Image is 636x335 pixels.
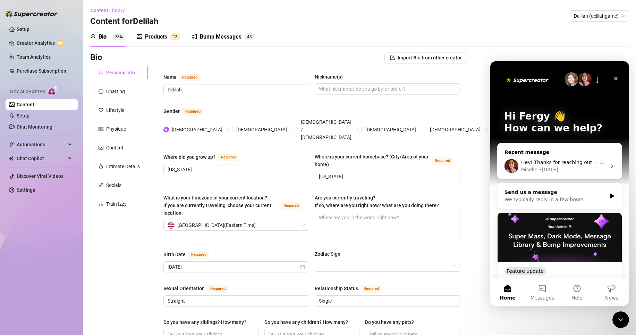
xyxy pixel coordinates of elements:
label: Where did you grow up? [163,153,247,161]
div: Gender [163,107,180,115]
img: Chat Copilot [9,156,14,161]
div: Do you have any siblings? How many? [163,318,246,326]
label: Birth Date [163,250,217,259]
button: Help [69,217,104,245]
span: Content Library [91,8,125,13]
span: picture [137,34,142,39]
span: Messages [40,234,64,239]
span: Required [361,285,382,293]
span: Izzy AI Chatter [10,89,45,95]
sup: 43 [244,33,255,40]
a: Chat Monitoring [17,124,52,130]
div: Where is your current homebase? (City/Area of your home) [315,153,429,168]
span: experiment [99,202,103,206]
sup: 78% [112,33,126,40]
span: Required [281,202,302,210]
div: Chatting [106,88,125,95]
span: 1 [173,34,175,39]
label: Relationship Status [315,284,389,293]
span: user [90,34,96,39]
span: Required [179,74,200,81]
div: Personal Info [106,69,135,76]
span: [DEMOGRAPHIC_DATA] [234,126,290,133]
div: Bio [99,33,107,41]
label: Zodiac Sign [315,250,345,258]
span: team [621,14,625,18]
button: Content Library [90,5,130,16]
div: Physique [106,125,126,133]
a: Purchase Subscription [17,68,66,74]
input: Sexual Orientation [168,297,304,305]
span: Chat Copilot [17,153,66,164]
div: Name [163,73,177,81]
label: Where is your current homebase? (City/Area of your home) [315,153,460,168]
span: Required [188,251,209,259]
div: Intimate Details [106,163,140,170]
div: Socials [106,181,121,189]
input: Where is your current homebase? (City/Area of your home) [319,173,455,180]
div: Birth Date [163,251,186,258]
span: Import Bio from other creator [398,55,462,60]
iframe: Intercom live chat [490,61,629,306]
span: picture [99,145,103,150]
span: Required [207,285,228,293]
label: Do you have any siblings? How many? [163,318,251,326]
button: News [104,217,139,245]
sup: 13 [170,33,180,40]
iframe: Intercom live chat [612,311,629,328]
img: us [168,222,175,229]
span: fire [99,164,103,169]
a: Team Analytics [17,54,51,60]
a: Creator Analytics exclamation-circle [17,38,72,49]
span: link [99,183,103,188]
div: Sexual Orientation [163,285,205,292]
span: Are you currently traveling? If so, where are you right now? what are you doing there? [315,195,439,208]
a: Discover Viral Videos [17,173,63,179]
div: Products [145,33,167,41]
input: Relationship Status [319,297,455,305]
span: idcard [99,126,103,131]
label: Do you have any pets? [365,318,419,326]
label: Do you have any children? How many? [264,318,353,326]
div: Relationship Status [315,285,358,292]
span: [DEMOGRAPHIC_DATA] [169,126,225,133]
span: notification [192,34,197,39]
span: import [390,55,395,60]
div: Content [106,144,124,152]
span: [DEMOGRAPHIC_DATA] [427,126,483,133]
input: Where did you grow up? [168,166,304,173]
a: Setup [17,26,29,32]
a: Content [17,102,34,107]
label: Sexual Orientation [163,284,236,293]
span: Automations [17,139,66,150]
span: Home [9,234,25,239]
input: Nickname(s) [319,85,455,93]
label: Nickname(s) [315,73,348,81]
span: [DEMOGRAPHIC_DATA] / [DEMOGRAPHIC_DATA] [298,118,354,141]
span: Required [218,154,239,161]
img: AI Chatter [48,86,58,96]
div: Do you have any pets? [365,318,414,326]
span: Required [183,108,203,115]
div: Where did you grow up? [163,153,215,161]
h3: Bio [90,52,102,63]
span: [GEOGRAPHIC_DATA] ( Eastern Time ) [177,220,256,230]
button: Messages [35,217,69,245]
div: Lifestyle [106,106,124,114]
input: Name [168,86,304,93]
span: heart [99,108,103,113]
